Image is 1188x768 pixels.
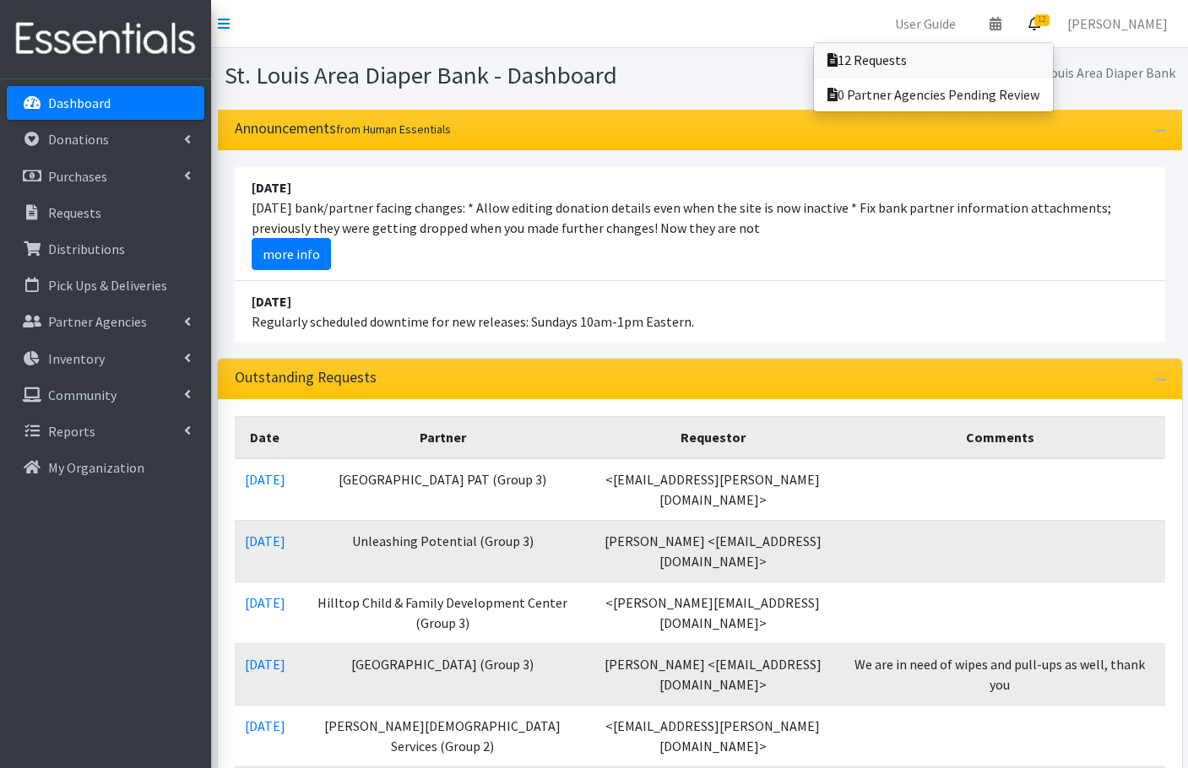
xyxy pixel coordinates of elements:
[296,416,591,458] th: Partner
[7,196,204,230] a: Requests
[7,268,204,302] a: Pick Ups & Deliveries
[7,451,204,484] a: My Organization
[296,643,591,705] td: [GEOGRAPHIC_DATA] (Group 3)
[245,717,285,734] a: [DATE]
[235,281,1165,342] li: Regularly scheduled downtime for new releases: Sundays 10am-1pm Eastern.
[882,7,969,41] a: User Guide
[235,416,296,458] th: Date
[48,241,125,257] p: Distributions
[7,160,204,193] a: Purchases
[814,78,1053,111] a: 0 Partner Agencies Pending Review
[48,350,105,367] p: Inventory
[245,594,285,611] a: [DATE]
[7,305,204,338] a: Partner Agencies
[1007,61,1175,85] li: St. Louis Area Diaper Bank
[590,520,834,581] td: [PERSON_NAME] <[EMAIL_ADDRESS][DOMAIN_NAME]>
[7,86,204,120] a: Dashboard
[235,167,1165,281] li: [DATE] bank/partner facing changes: * Allow editing donation details even when the site is now in...
[7,11,204,68] img: HumanEssentials
[252,179,291,196] strong: [DATE]
[225,61,694,90] h1: St. Louis Area Diaper Bank - Dashboard
[245,471,285,488] a: [DATE]
[7,342,204,376] a: Inventory
[235,369,377,387] h3: Outstanding Requests
[7,378,204,412] a: Community
[245,533,285,549] a: [DATE]
[835,416,1165,458] th: Comments
[252,238,331,270] a: more info
[48,459,144,476] p: My Organization
[835,643,1165,705] td: We are in need of wipes and pull-ups as well, thank you
[1034,14,1050,26] span: 12
[590,458,834,521] td: <[EMAIL_ADDRESS][PERSON_NAME][DOMAIN_NAME]>
[296,520,591,581] td: Unleashing Potential (Group 3)
[48,204,101,221] p: Requests
[296,581,591,643] td: Hilltop Child & Family Development Center (Group 3)
[48,131,109,148] p: Donations
[235,120,451,138] h3: Announcements
[48,168,107,185] p: Purchases
[48,423,95,440] p: Reports
[336,122,451,137] small: from Human Essentials
[814,43,1053,77] a: 12 Requests
[48,313,147,330] p: Partner Agencies
[590,416,834,458] th: Requestor
[245,656,285,673] a: [DATE]
[1015,7,1054,41] a: 12
[48,387,117,403] p: Community
[252,293,291,310] strong: [DATE]
[48,95,111,111] p: Dashboard
[48,277,167,294] p: Pick Ups & Deliveries
[7,232,204,266] a: Distributions
[296,705,591,766] td: [PERSON_NAME][DEMOGRAPHIC_DATA] Services (Group 2)
[1054,7,1181,41] a: [PERSON_NAME]
[7,414,204,448] a: Reports
[590,581,834,643] td: <[PERSON_NAME][EMAIL_ADDRESS][DOMAIN_NAME]>
[7,122,204,156] a: Donations
[590,705,834,766] td: <[EMAIL_ADDRESS][PERSON_NAME][DOMAIN_NAME]>
[296,458,591,521] td: [GEOGRAPHIC_DATA] PAT (Group 3)
[590,643,834,705] td: [PERSON_NAME] <[EMAIL_ADDRESS][DOMAIN_NAME]>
